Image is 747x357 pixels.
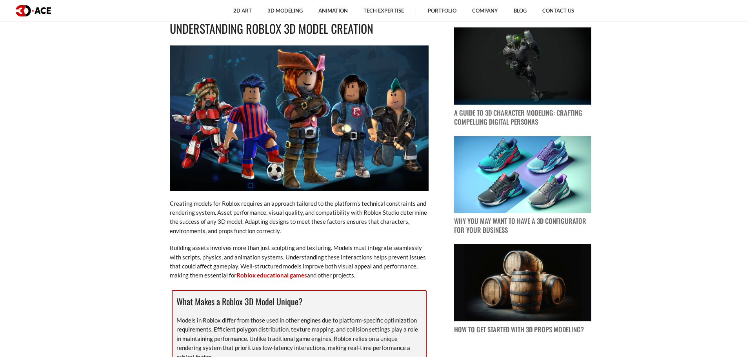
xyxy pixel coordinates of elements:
[454,109,591,127] p: A Guide to 3D Character Modeling: Crafting Compelling Digital Personas
[454,325,591,334] p: How to Get Started with 3D Props Modeling?
[454,27,591,105] img: blog post image
[454,136,591,235] a: blog post image Why You May Want to Have a 3D Configurator for Your Business
[236,272,307,279] a: Roblox educational games
[16,5,51,16] img: logo dark
[454,217,591,235] p: Why You May Want to Have a 3D Configurator for Your Business
[170,199,429,236] p: Creating models for Roblox requires an approach tailored to the platform’s technical constraints ...
[170,45,429,191] img: Roblox 3D models
[170,20,429,38] h2: Understanding Roblox 3D Model Creation
[454,244,591,321] img: blog post image
[170,243,429,280] p: Building assets involves more than just sculpting and texturing. Models must integrate seamlessly...
[454,136,591,213] img: blog post image
[176,295,422,308] h3: What Makes a Roblox 3D Model Unique?
[454,27,591,127] a: blog post image A Guide to 3D Character Modeling: Crafting Compelling Digital Personas
[454,244,591,334] a: blog post image How to Get Started with 3D Props Modeling?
